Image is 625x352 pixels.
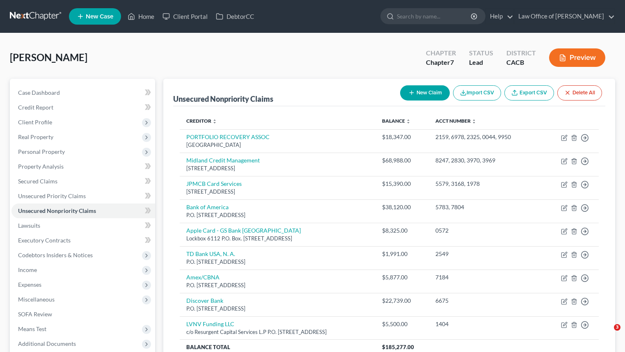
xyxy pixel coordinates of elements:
div: $68,988.00 [382,156,422,165]
button: New Claim [400,85,450,101]
div: CACB [506,58,536,67]
button: Import CSV [453,85,501,101]
span: Additional Documents [18,340,76,347]
span: 3 [614,324,620,331]
a: Acct Number unfold_more [435,118,476,124]
div: 0572 [435,226,536,235]
span: New Case [86,14,113,20]
a: SOFA Review [11,307,155,322]
span: Means Test [18,325,46,332]
div: $5,877.00 [382,273,422,281]
a: Midland Credit Management [186,157,260,164]
span: Client Profile [18,119,52,126]
div: Lockbox 6112 P.O. Box. [STREET_ADDRESS] [186,235,369,242]
div: District [506,48,536,58]
div: 1404 [435,320,536,328]
a: Lawsuits [11,218,155,233]
span: [PERSON_NAME] [10,51,87,63]
a: Help [486,9,513,24]
span: Expenses [18,281,41,288]
div: 7184 [435,273,536,281]
span: Secured Claims [18,178,57,185]
a: Bank of America [186,203,229,210]
i: unfold_more [406,119,411,124]
input: Search by name... [397,9,472,24]
a: Discover Bank [186,297,223,304]
a: Balance unfold_more [382,118,411,124]
div: 2549 [435,250,536,258]
i: unfold_more [212,119,217,124]
div: $5,500.00 [382,320,422,328]
div: 6675 [435,297,536,305]
div: Unsecured Nonpriority Claims [173,94,273,104]
span: Personal Property [18,148,65,155]
a: Home [124,9,158,24]
span: Unsecured Nonpriority Claims [18,207,96,214]
div: 5783, 7804 [435,203,536,211]
div: c/o Resurgent Capital Services L.P P.O. [STREET_ADDRESS] [186,328,369,336]
div: 8247, 2830, 3970, 3969 [435,156,536,165]
div: [STREET_ADDRESS] [186,165,369,172]
div: $1,991.00 [382,250,422,258]
div: $8,325.00 [382,226,422,235]
span: $185,277.00 [382,344,414,350]
span: Miscellaneous [18,296,55,303]
span: Executory Contracts [18,237,71,244]
a: Unsecured Nonpriority Claims [11,203,155,218]
span: Case Dashboard [18,89,60,96]
span: Real Property [18,133,53,140]
span: Codebtors Insiders & Notices [18,251,93,258]
div: $15,390.00 [382,180,422,188]
a: Export CSV [504,85,554,101]
div: Chapter [426,58,456,67]
div: Status [469,48,493,58]
a: Unsecured Priority Claims [11,189,155,203]
a: Law Office of [PERSON_NAME] [514,9,615,24]
button: Delete All [557,85,602,101]
div: P.O. [STREET_ADDRESS] [186,258,369,266]
div: [GEOGRAPHIC_DATA] [186,141,369,149]
div: P.O. [STREET_ADDRESS] [186,211,369,219]
a: LVNV Funding LLC [186,320,234,327]
button: Preview [549,48,605,67]
div: $38,120.00 [382,203,422,211]
div: $18,347.00 [382,133,422,141]
span: Income [18,266,37,273]
a: Apple Card - GS Bank [GEOGRAPHIC_DATA] [186,227,301,234]
a: Client Portal [158,9,212,24]
div: P.O. [STREET_ADDRESS] [186,281,369,289]
iframe: Intercom live chat [597,324,617,344]
span: Unsecured Priority Claims [18,192,86,199]
a: Case Dashboard [11,85,155,100]
div: 5579, 3168, 1978 [435,180,536,188]
div: [STREET_ADDRESS] [186,188,369,196]
a: JPMCB Card Services [186,180,242,187]
a: Secured Claims [11,174,155,189]
a: Executory Contracts [11,233,155,248]
a: TD Bank USA, N. A. [186,250,235,257]
a: Credit Report [11,100,155,115]
div: 2159, 6978, 2325, 0044, 9950 [435,133,536,141]
i: unfold_more [472,119,476,124]
span: Credit Report [18,104,53,111]
span: 7 [450,58,454,66]
a: PORTFOLIO RECOVERY ASSOC [186,133,270,140]
a: Property Analysis [11,159,155,174]
a: Creditor unfold_more [186,118,217,124]
div: Lead [469,58,493,67]
a: Amex/CBNA [186,274,220,281]
span: Lawsuits [18,222,40,229]
div: Chapter [426,48,456,58]
span: SOFA Review [18,311,52,318]
span: Property Analysis [18,163,64,170]
div: $22,739.00 [382,297,422,305]
div: P.O. [STREET_ADDRESS] [186,305,369,313]
a: DebtorCC [212,9,258,24]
